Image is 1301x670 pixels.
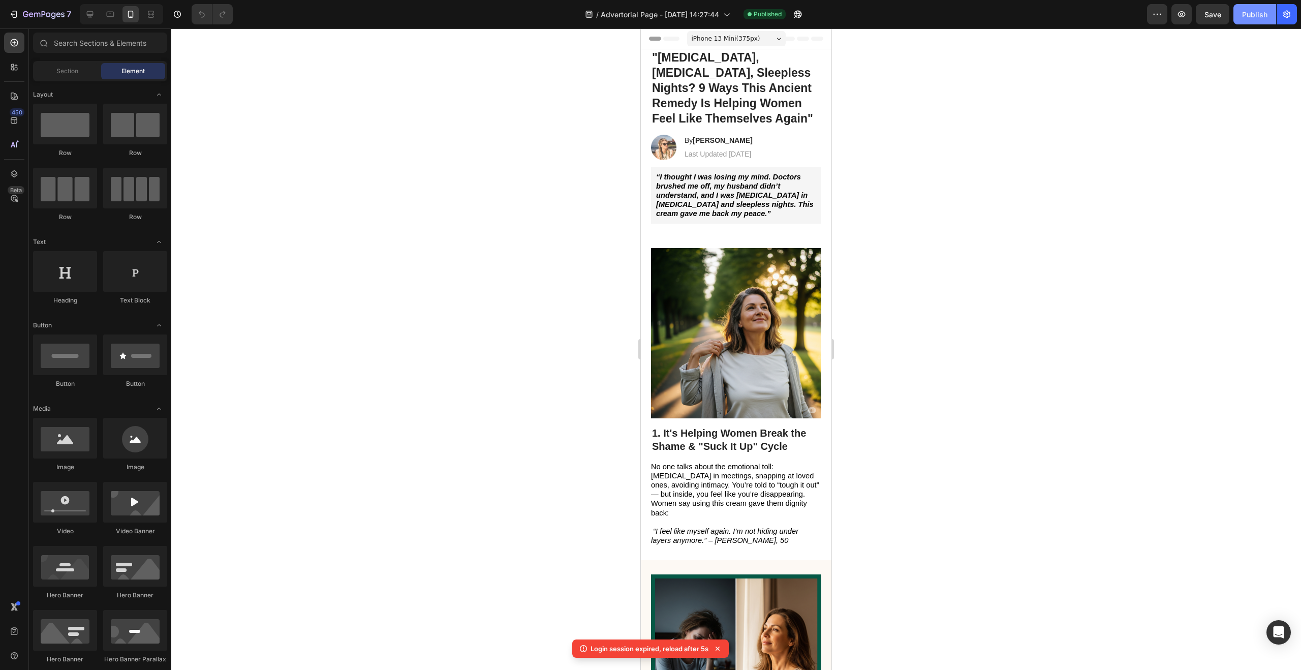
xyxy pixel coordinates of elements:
button: Publish [1233,4,1276,24]
div: Image [103,463,167,472]
span: Layout [33,90,53,99]
p: 7 [67,8,71,20]
span: Toggle open [151,401,167,417]
div: Image [33,463,97,472]
span: Advertorial Page - [DATE] 14:27:44 [601,9,719,20]
div: Row [33,212,97,222]
button: 7 [4,4,76,24]
div: Button [33,379,97,388]
span: Text [33,237,46,247]
div: Row [103,148,167,158]
div: 450 [10,108,24,116]
div: Beta [8,186,24,194]
span: Save [1204,10,1221,19]
div: Publish [1242,9,1267,20]
div: Hero Banner [33,591,97,600]
div: Hero Banner [33,655,97,664]
div: Hero Banner Parallax [103,655,167,664]
div: Row [33,148,97,158]
div: Hero Banner [103,591,167,600]
span: Published [754,10,782,19]
iframe: Design area [641,28,831,670]
input: Search Sections & Elements [33,33,167,53]
p: Login session expired, reload after 5s [591,644,708,654]
span: Media [33,404,51,413]
div: Video [33,527,97,536]
span: Section [56,67,78,76]
div: Heading [33,296,97,305]
button: Save [1196,4,1229,24]
div: Button [103,379,167,388]
span: Toggle open [151,234,167,250]
div: Video Banner [103,527,167,536]
span: Button [33,321,52,330]
div: Undo/Redo [192,4,233,24]
span: Toggle open [151,317,167,333]
span: Element [121,67,145,76]
div: Row [103,212,167,222]
span: / [596,9,599,20]
span: Toggle open [151,86,167,103]
div: Text Block [103,296,167,305]
div: Open Intercom Messenger [1266,620,1291,645]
